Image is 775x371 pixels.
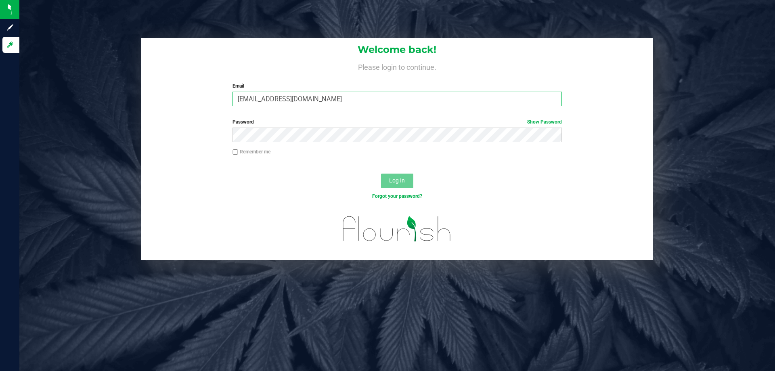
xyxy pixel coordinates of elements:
[6,41,14,49] inline-svg: Log in
[372,193,422,199] a: Forgot your password?
[232,149,238,155] input: Remember me
[141,44,653,55] h1: Welcome back!
[141,61,653,71] h4: Please login to continue.
[6,23,14,31] inline-svg: Sign up
[232,119,254,125] span: Password
[232,148,270,155] label: Remember me
[333,208,461,249] img: flourish_logo.svg
[381,174,413,188] button: Log In
[232,82,561,90] label: Email
[389,177,405,184] span: Log In
[527,119,562,125] a: Show Password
